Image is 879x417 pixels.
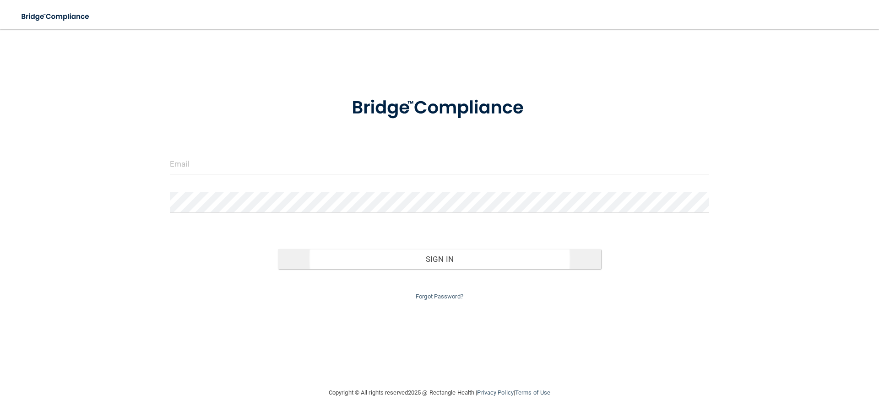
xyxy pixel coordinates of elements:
[416,293,463,300] a: Forgot Password?
[14,7,98,26] img: bridge_compliance_login_screen.278c3ca4.svg
[170,154,709,174] input: Email
[333,84,546,132] img: bridge_compliance_login_screen.278c3ca4.svg
[515,389,550,396] a: Terms of Use
[278,249,602,269] button: Sign In
[272,378,607,407] div: Copyright © All rights reserved 2025 @ Rectangle Health | |
[721,352,868,389] iframe: Drift Widget Chat Controller
[477,389,513,396] a: Privacy Policy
